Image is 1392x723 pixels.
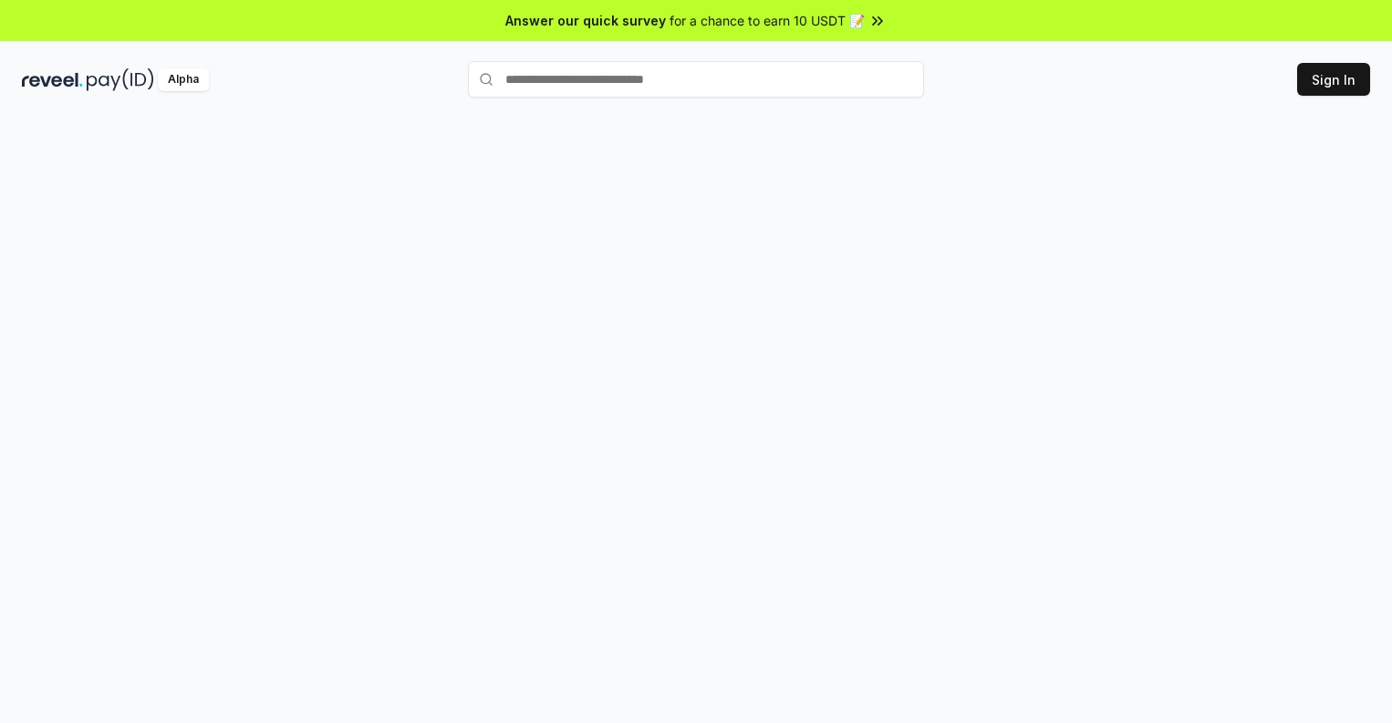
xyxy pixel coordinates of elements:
[670,11,865,30] span: for a chance to earn 10 USDT 📝
[1297,63,1370,96] button: Sign In
[505,11,666,30] span: Answer our quick survey
[158,68,209,91] div: Alpha
[22,68,83,91] img: reveel_dark
[87,68,154,91] img: pay_id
